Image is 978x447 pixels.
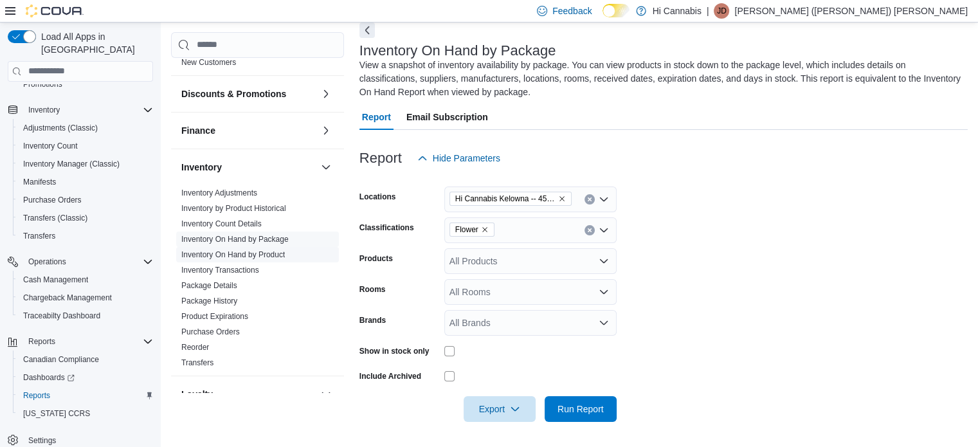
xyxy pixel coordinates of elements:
[359,223,414,233] label: Classifications
[181,219,262,228] a: Inventory Count Details
[18,156,153,172] span: Inventory Manager (Classic)
[181,343,209,352] a: Reorder
[13,191,158,209] button: Purchase Orders
[23,254,71,269] button: Operations
[599,225,609,235] button: Open list of options
[181,327,240,336] a: Purchase Orders
[734,3,968,19] p: [PERSON_NAME] ([PERSON_NAME]) [PERSON_NAME]
[18,290,153,306] span: Chargeback Management
[23,408,90,419] span: [US_STATE] CCRS
[181,358,213,368] span: Transfers
[707,3,709,19] p: |
[181,188,257,197] a: Inventory Adjustments
[13,227,158,245] button: Transfers
[18,138,153,154] span: Inventory Count
[18,406,95,421] a: [US_STATE] CCRS
[23,293,112,303] span: Chargeback Management
[13,289,158,307] button: Chargeback Management
[714,3,729,19] div: Jeff (Dumas) Norodom Chiang
[18,352,104,367] a: Canadian Compliance
[359,43,556,59] h3: Inventory On Hand by Package
[181,250,285,260] span: Inventory On Hand by Product
[181,161,316,174] button: Inventory
[23,254,153,269] span: Operations
[13,271,158,289] button: Cash Management
[28,257,66,267] span: Operations
[28,435,56,446] span: Settings
[23,311,100,321] span: Traceabilty Dashboard
[18,120,103,136] a: Adjustments (Classic)
[181,219,262,229] span: Inventory Count Details
[181,57,236,68] span: New Customers
[359,253,393,264] label: Products
[181,250,285,259] a: Inventory On Hand by Product
[18,352,153,367] span: Canadian Compliance
[13,137,158,155] button: Inventory Count
[18,370,153,385] span: Dashboards
[602,4,629,17] input: Dark Mode
[18,308,153,324] span: Traceabilty Dashboard
[599,194,609,205] button: Open list of options
[318,387,334,402] button: Loyalty
[464,396,536,422] button: Export
[717,3,727,19] span: JD
[181,312,248,321] a: Product Expirations
[18,388,55,403] a: Reports
[359,59,961,99] div: View a snapshot of inventory availability by package. You can view products in stock down to the ...
[181,388,213,401] h3: Loyalty
[362,104,391,130] span: Report
[181,327,240,337] span: Purchase Orders
[23,102,153,118] span: Inventory
[18,174,153,190] span: Manifests
[18,192,153,208] span: Purchase Orders
[13,387,158,405] button: Reports
[471,396,528,422] span: Export
[455,192,556,205] span: Hi Cannabis Kelowna -- 450364
[455,223,478,236] span: Flower
[359,151,402,166] h3: Report
[449,223,494,237] span: Flower
[18,174,61,190] a: Manifests
[23,275,88,285] span: Cash Management
[23,213,87,223] span: Transfers (Classic)
[23,141,78,151] span: Inventory Count
[13,155,158,173] button: Inventory Manager (Classic)
[13,307,158,325] button: Traceabilty Dashboard
[181,87,286,100] h3: Discounts & Promotions
[13,405,158,423] button: [US_STATE] CCRS
[18,370,80,385] a: Dashboards
[181,204,286,213] a: Inventory by Product Historical
[13,119,158,137] button: Adjustments (Classic)
[28,105,60,115] span: Inventory
[18,228,60,244] a: Transfers
[18,388,153,403] span: Reports
[23,123,98,133] span: Adjustments (Classic)
[181,281,237,290] a: Package Details
[18,406,153,421] span: Washington CCRS
[181,124,215,137] h3: Finance
[18,192,87,208] a: Purchase Orders
[181,296,237,306] span: Package History
[406,104,488,130] span: Email Subscription
[602,17,603,18] span: Dark Mode
[481,226,489,233] button: Remove Flower from selection in this group
[13,369,158,387] a: Dashboards
[181,388,316,401] button: Loyalty
[18,156,125,172] a: Inventory Manager (Classic)
[181,311,248,322] span: Product Expirations
[23,177,56,187] span: Manifests
[599,318,609,328] button: Open list of options
[18,77,153,92] span: Promotions
[181,280,237,291] span: Package Details
[412,145,505,171] button: Hide Parameters
[359,192,396,202] label: Locations
[18,228,153,244] span: Transfers
[18,272,93,287] a: Cash Management
[181,266,259,275] a: Inventory Transactions
[181,203,286,214] span: Inventory by Product Historical
[18,272,153,287] span: Cash Management
[359,315,386,325] label: Brands
[181,188,257,198] span: Inventory Adjustments
[3,101,158,119] button: Inventory
[599,256,609,266] button: Open list of options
